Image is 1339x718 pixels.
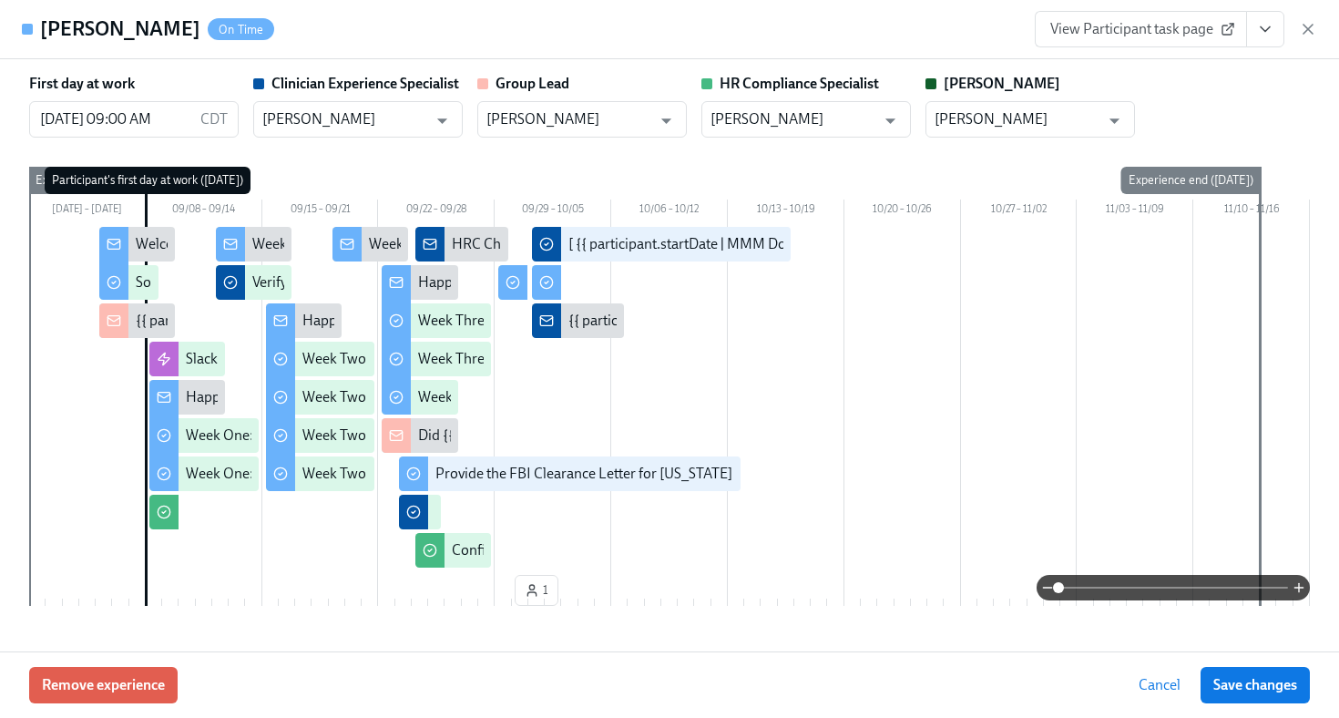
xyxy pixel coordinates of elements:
div: Happy Final Week of Onboarding! [418,272,629,292]
button: Remove experience [29,667,178,703]
div: Week One Onboarding Recap! [252,234,441,254]
div: 10/13 – 10/19 [728,200,844,223]
div: [ {{ participant.startDate | MMM Do }} Cohort] Confirm Successful Check-Out [568,234,1042,254]
button: Save changes [1201,667,1310,703]
p: CDT [200,109,228,129]
div: Week Three: Ethics, Conduct, & Legal Responsibilities (~5 hours to complete) [418,349,893,369]
button: Cancel [1126,667,1193,703]
div: 11/03 – 11/09 [1077,200,1193,223]
div: Week Two: Compliance Crisis Response (~1.5 hours to complete) [302,464,700,484]
div: Week One: Essential Compliance Tasks (~6.5 hours to complete) [186,464,581,484]
strong: Group Lead [496,75,569,92]
div: Week Two Onboarding Recap! [369,234,557,254]
div: 10/06 – 10/12 [611,200,728,223]
div: Week Two: Get To Know Your Role (~4 hours to complete) [302,387,657,407]
div: Experience end ([DATE]) [1121,167,1261,194]
div: Week Three: Cultural Competence & Special Populations (~3 hours to complete) [418,311,910,331]
div: [DATE] – [DATE] [29,200,146,223]
button: Open [428,107,456,135]
div: Participant's first day at work ([DATE]) [45,167,250,194]
button: View task page [1246,11,1284,47]
div: Provide the FBI Clearance Letter for [US_STATE] [435,464,732,484]
button: Open [652,107,680,135]
div: Week Three: Final Onboarding Tasks (~1.5 hours to complete) [418,387,798,407]
div: 10/20 – 10/26 [844,200,961,223]
div: Slack Invites [186,349,261,369]
div: 10/27 – 11/02 [961,200,1078,223]
button: Open [1100,107,1129,135]
div: Week Two: Core Processes (~1.25 hours to complete) [302,426,628,446]
div: {{ participant.fullName }} Is Cleared From Compliance! [568,311,909,331]
a: View Participant task page [1035,11,1247,47]
div: 11/10 – 11/16 [1193,200,1310,223]
span: On Time [208,23,274,36]
span: Remove experience [42,676,165,694]
span: View Participant task page [1050,20,1232,38]
div: Happy First Day! [186,387,289,407]
strong: HR Compliance Specialist [720,75,879,92]
div: 09/29 – 10/05 [495,200,611,223]
h4: [PERSON_NAME] [40,15,200,43]
strong: [PERSON_NAME] [944,75,1060,92]
div: 09/22 – 09/28 [378,200,495,223]
span: Save changes [1213,676,1297,694]
button: Open [876,107,905,135]
div: 09/08 – 09/14 [146,200,262,223]
div: Verify Elation for {{ participant.fullName }} [252,272,514,292]
div: HRC Check [452,234,522,254]
div: Week One: Welcome To Charlie Health Tasks! (~3 hours to complete) [186,426,608,446]
div: Week Two: Core Compliance Tasks (~ 4 hours) [302,349,586,369]
label: First day at work [29,74,135,94]
div: {{ participant.fullName }} has started onboarding [136,311,440,331]
div: Welcome To The Charlie Health Team! [136,234,373,254]
div: 09/15 – 09/21 [262,200,379,223]
strong: Clinician Experience Specialist [271,75,459,92]
div: Happy Week Two! [302,311,414,331]
span: Cancel [1139,676,1181,694]
div: Did {{ participant.fullName }} Schedule A Meet & Greet? [418,426,762,446]
div: Software Set-Up [136,272,236,292]
div: Confirm HRC Compliance [452,540,613,560]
